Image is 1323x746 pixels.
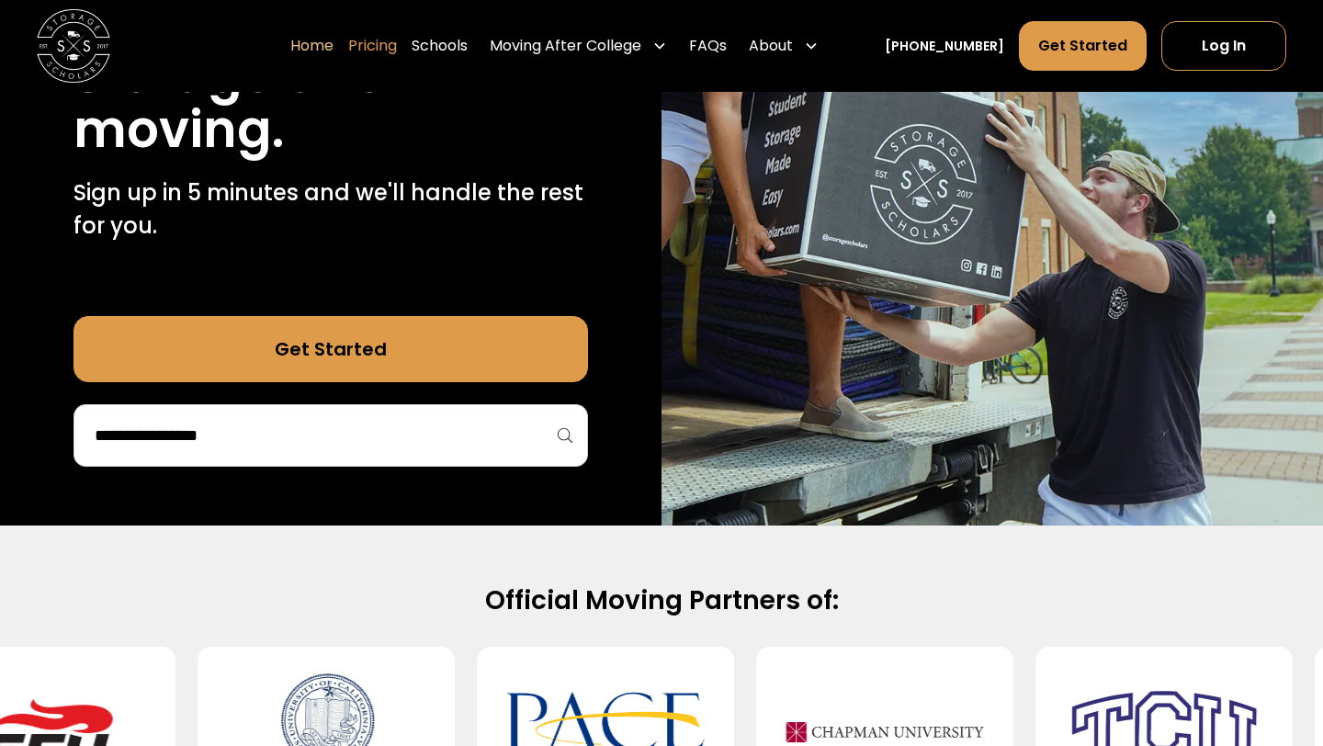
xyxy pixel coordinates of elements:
a: Get Started [1019,21,1147,71]
div: About [741,20,826,72]
a: [PHONE_NUMBER] [885,37,1004,56]
a: Schools [412,20,468,72]
a: Get Started [73,316,588,382]
div: Moving After College [482,20,674,72]
a: FAQs [689,20,727,72]
h2: Official Moving Partners of: [73,584,1249,617]
div: Moving After College [490,35,641,57]
img: Storage Scholars main logo [37,9,110,83]
a: Log In [1161,21,1286,71]
div: About [749,35,793,57]
a: Pricing [348,20,397,72]
a: Home [290,20,334,72]
p: Sign up in 5 minutes and we'll handle the rest for you. [73,176,588,243]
